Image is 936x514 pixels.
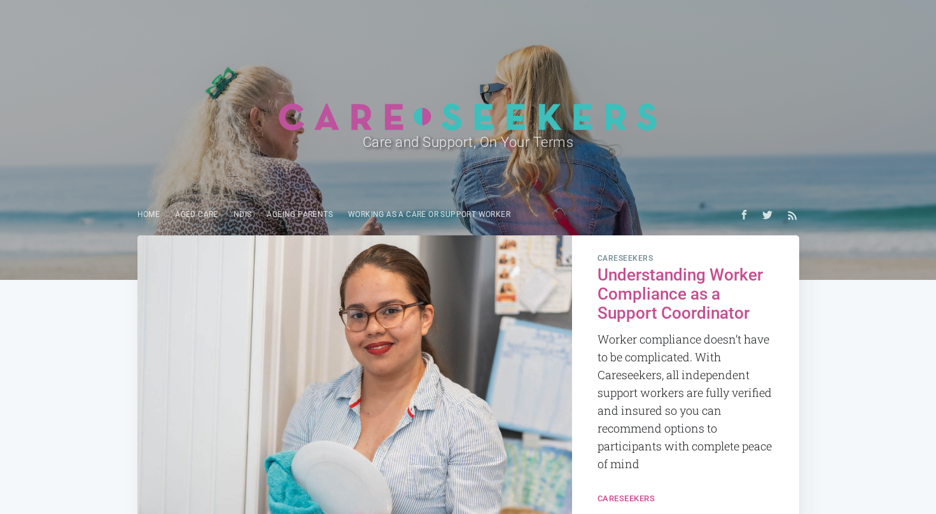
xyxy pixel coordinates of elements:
p: Worker compliance doesn’t have to be complicated. With Careseekers, all independent support worke... [597,331,774,473]
a: Careseekers [597,494,655,503]
h2: Care and Support, On Your Terms [174,131,761,153]
img: Careseekers [278,102,658,131]
h2: Understanding Worker Compliance as a Support Coordinator [597,266,774,323]
a: Aged Care [167,202,226,227]
a: Working as a care or support worker [340,202,518,227]
a: careseekers Understanding Worker Compliance as a Support Coordinator Worker compliance doesn’t ha... [572,235,799,490]
a: NDIS [226,202,260,227]
a: Home [130,202,168,227]
a: Ageing parents [259,202,340,227]
span: careseekers [597,254,774,263]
